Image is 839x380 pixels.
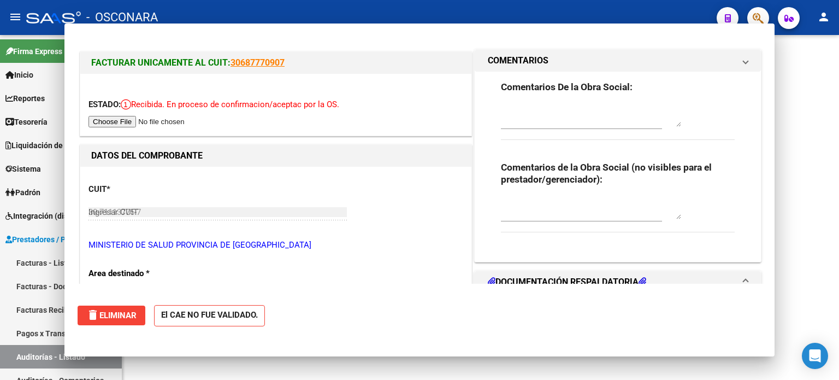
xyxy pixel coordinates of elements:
[475,72,761,262] div: COMENTARIOS
[154,305,265,326] strong: El CAE NO FUE VALIDADO.
[475,271,761,293] mat-expansion-panel-header: DOCUMENTACIÓN RESPALDATORIA
[88,183,201,196] p: CUIT
[91,57,231,68] span: FACTURAR UNICAMENTE AL CUIT:
[501,81,633,92] strong: Comentarios De la Obra Social:
[78,306,145,325] button: Eliminar
[5,186,40,198] span: Padrón
[501,162,712,185] strong: Comentarios de la Obra Social (no visibles para el prestador/gerenciador):
[5,116,48,128] span: Tesorería
[5,45,62,57] span: Firma Express
[488,54,548,67] h1: COMENTARIOS
[5,92,45,104] span: Reportes
[86,311,137,320] span: Eliminar
[5,163,41,175] span: Sistema
[88,239,463,252] p: MINISTERIO DE SALUD PROVINCIA DE [GEOGRAPHIC_DATA]
[5,139,101,151] span: Liquidación de Convenios
[802,343,828,369] div: Open Intercom Messenger
[475,50,761,72] mat-expansion-panel-header: COMENTARIOS
[5,210,107,222] span: Integración (discapacidad)
[88,267,201,280] p: Area destinado *
[9,10,22,24] mat-icon: menu
[817,10,830,24] mat-icon: person
[231,57,285,68] a: 30687770907
[86,5,158,30] span: - OSCONARA
[5,233,105,245] span: Prestadores / Proveedores
[86,308,99,321] mat-icon: delete
[488,276,646,289] h1: DOCUMENTACIÓN RESPALDATORIA
[91,150,203,161] strong: DATOS DEL COMPROBANTE
[121,100,339,109] span: Recibida. En proceso de confirmacion/aceptac por la OS.
[88,100,121,109] span: ESTADO:
[5,69,33,81] span: Inicio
